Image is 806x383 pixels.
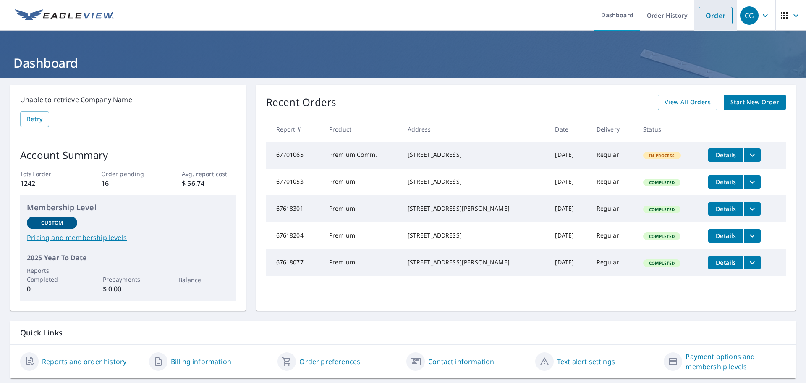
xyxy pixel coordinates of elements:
[708,256,743,269] button: detailsBtn-67618077
[20,111,49,127] button: Retry
[590,117,636,142] th: Delivery
[743,256,761,269] button: filesDropdownBtn-67618077
[299,357,360,367] a: Order preferences
[743,148,761,162] button: filesDropdownBtn-67701065
[428,357,494,367] a: Contact information
[686,351,786,372] a: Payment options and membership levels
[266,195,322,222] td: 67618301
[644,153,680,158] span: In Process
[322,117,401,142] th: Product
[548,117,589,142] th: Date
[590,222,636,249] td: Regular
[103,275,153,284] p: Prepayments
[548,169,589,195] td: [DATE]
[548,142,589,169] td: [DATE]
[636,117,701,142] th: Status
[27,202,229,213] p: Membership Level
[10,54,796,71] h1: Dashboard
[322,195,401,222] td: Premium
[548,195,589,222] td: [DATE]
[20,328,786,338] p: Quick Links
[20,95,236,105] p: Unable to retrieve Company Name
[20,178,74,188] p: 1242
[713,232,738,240] span: Details
[644,260,680,266] span: Completed
[27,253,229,263] p: 2025 Year To Date
[644,180,680,185] span: Completed
[408,204,542,213] div: [STREET_ADDRESS][PERSON_NAME]
[743,229,761,243] button: filesDropdownBtn-67618204
[548,249,589,276] td: [DATE]
[103,284,153,294] p: $ 0.00
[408,231,542,240] div: [STREET_ADDRESS]
[708,148,743,162] button: detailsBtn-67701065
[644,206,680,212] span: Completed
[699,7,733,24] a: Order
[101,169,155,178] p: Order pending
[322,222,401,249] td: Premium
[743,202,761,216] button: filesDropdownBtn-67618301
[743,175,761,189] button: filesDropdownBtn-67701053
[101,178,155,188] p: 16
[182,169,236,178] p: Avg. report cost
[708,229,743,243] button: detailsBtn-67618204
[322,249,401,276] td: Premium
[740,6,759,25] div: CG
[644,233,680,239] span: Completed
[266,249,322,276] td: 67618077
[713,178,738,186] span: Details
[322,142,401,169] td: Premium Comm.
[408,177,542,186] div: [STREET_ADDRESS]
[590,195,636,222] td: Regular
[182,178,236,188] p: $ 56.74
[178,275,229,284] p: Balance
[27,114,42,124] span: Retry
[266,142,322,169] td: 67701065
[20,148,236,163] p: Account Summary
[713,151,738,159] span: Details
[266,222,322,249] td: 67618204
[266,169,322,195] td: 67701053
[41,219,63,227] p: Custom
[408,258,542,267] div: [STREET_ADDRESS][PERSON_NAME]
[548,222,589,249] td: [DATE]
[590,142,636,169] td: Regular
[27,232,229,243] a: Pricing and membership levels
[730,97,779,108] span: Start New Order
[658,95,717,110] a: View All Orders
[266,117,322,142] th: Report #
[322,169,401,195] td: Premium
[590,249,636,276] td: Regular
[713,259,738,267] span: Details
[401,117,549,142] th: Address
[665,97,711,108] span: View All Orders
[27,266,77,284] p: Reports Completed
[708,175,743,189] button: detailsBtn-67701053
[708,202,743,216] button: detailsBtn-67618301
[724,95,786,110] a: Start New Order
[27,284,77,294] p: 0
[171,357,231,367] a: Billing information
[15,9,114,22] img: EV Logo
[557,357,615,367] a: Text alert settings
[713,205,738,213] span: Details
[266,95,337,110] p: Recent Orders
[20,169,74,178] p: Total order
[590,169,636,195] td: Regular
[42,357,126,367] a: Reports and order history
[408,151,542,159] div: [STREET_ADDRESS]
